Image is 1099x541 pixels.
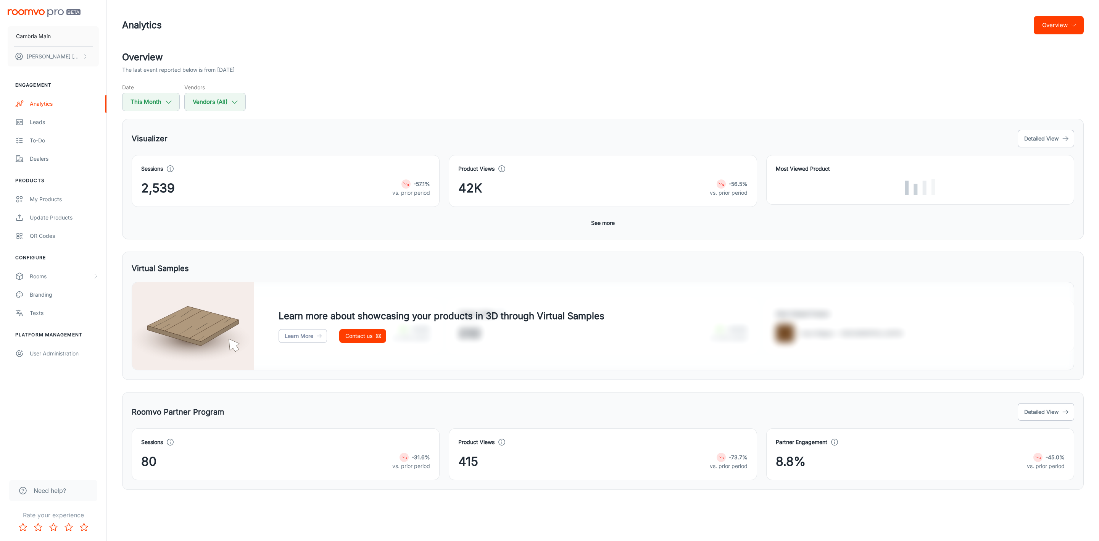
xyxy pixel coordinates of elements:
button: Rate 3 star [46,520,61,535]
p: vs. prior period [392,462,430,470]
button: Rate 1 star [15,520,31,535]
button: Rate 2 star [31,520,46,535]
h4: Product Views [458,165,495,173]
button: Detailed View [1018,130,1074,147]
h4: Partner Engagement [776,438,827,446]
button: [PERSON_NAME] [PERSON_NAME] [8,47,99,66]
div: Branding [30,291,99,299]
button: Vendors (All) [184,93,246,111]
span: Need help? [34,486,66,495]
h4: Sessions [141,438,163,446]
div: Update Products [30,213,99,222]
p: vs. prior period [710,462,748,470]
div: Texts [30,309,99,317]
span: 415 [458,452,478,471]
h4: Most Viewed Product [776,165,1065,173]
div: Analytics [30,100,99,108]
div: QR Codes [30,232,99,240]
p: vs. prior period [1027,462,1065,470]
p: vs. prior period [392,189,430,197]
div: Dealers [30,155,99,163]
div: User Administration [30,349,99,358]
button: Cambria Main [8,26,99,46]
div: To-do [30,136,99,145]
p: [PERSON_NAME] [PERSON_NAME] [27,52,81,61]
h5: Vendors [184,83,246,91]
div: My Products [30,195,99,203]
button: Detailed View [1018,403,1074,421]
strong: -45.0% [1046,454,1065,460]
h2: Overview [122,50,1084,64]
span: 2,539 [141,179,175,197]
button: Rate 5 star [76,520,92,535]
p: The last event reported below is from [DATE] [122,66,235,74]
p: Rate your experience [6,510,100,520]
div: Leads [30,118,99,126]
span: 8.8% [776,452,806,471]
strong: -57.1% [414,181,430,187]
h5: Roomvo Partner Program [132,406,224,418]
h4: Learn more about showcasing your products in 3D through Virtual Samples [279,309,604,323]
h5: Date [122,83,180,91]
h4: Sessions [141,165,163,173]
h5: Virtual Samples [132,263,189,274]
p: vs. prior period [710,189,748,197]
a: Learn More [279,329,327,343]
button: See more [588,216,618,230]
strong: -73.7% [729,454,748,460]
p: Cambria Main [16,32,51,40]
h4: Product Views [458,438,495,446]
a: Contact us [339,329,386,343]
h5: Visualizer [132,133,168,144]
span: 42K [458,179,482,197]
button: Rate 4 star [61,520,76,535]
strong: -56.5% [729,181,748,187]
span: 80 [141,452,156,471]
button: This Month [122,93,180,111]
img: Roomvo PRO Beta [8,9,81,17]
button: Overview [1034,16,1084,34]
div: Rooms [30,272,93,281]
h1: Analytics [122,18,162,32]
img: Loading [905,179,935,195]
strong: -31.6% [412,454,430,460]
